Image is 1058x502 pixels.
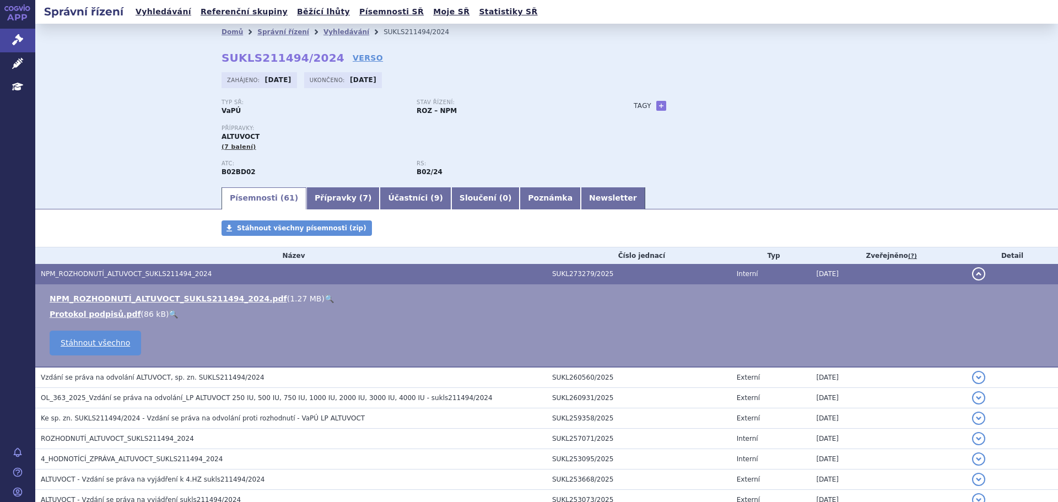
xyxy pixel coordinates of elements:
span: 86 kB [144,310,166,319]
span: Zahájeno: [227,75,262,84]
a: Vyhledávání [132,4,195,19]
a: NPM_ROZHODNUTÍ_ALTUVOCT_SUKLS211494_2024.pdf [50,294,287,303]
td: SUKL260560/2025 [547,367,731,388]
a: Stáhnout všechno [50,331,141,355]
a: Vyhledávání [323,28,369,36]
strong: SUKLS211494/2024 [222,51,344,64]
td: SUKL260931/2025 [547,388,731,408]
h3: Tagy [634,99,651,112]
td: [DATE] [811,469,967,490]
th: Zveřejněno [811,247,967,264]
a: Písemnosti SŘ [356,4,427,19]
button: detail [972,473,985,486]
a: 🔍 [325,294,334,303]
span: Interní [737,435,758,442]
li: SUKLS211494/2024 [384,24,463,40]
a: Běžící lhůty [294,4,353,19]
li: ( ) [50,309,1047,320]
span: Externí [737,414,760,422]
p: Stav řízení: [417,99,601,106]
strong: VaPÚ [222,107,241,115]
button: detail [972,412,985,425]
a: Referenční skupiny [197,4,291,19]
a: Domů [222,28,243,36]
span: Vzdání se práva na odvolání ALTUVOCT, sp. zn. SUKLS211494/2024 [41,374,264,381]
a: Moje SŘ [430,4,473,19]
span: 9 [434,193,440,202]
span: (7 balení) [222,143,256,150]
td: [DATE] [811,388,967,408]
span: OL_363_2025_Vzdání se práva na odvolání_LP ALTUVOCT 250 IU, 500 IU, 750 IU, 1000 IU, 2000 IU, 300... [41,394,493,402]
span: ROZHODNUTÍ_ALTUVOCT_SUKLS211494_2024 [41,435,194,442]
a: Statistiky SŘ [476,4,541,19]
td: [DATE] [811,264,967,284]
a: Účastníci (9) [380,187,451,209]
a: VERSO [353,52,383,63]
span: 61 [284,193,294,202]
td: [DATE] [811,367,967,388]
strong: [DATE] [265,76,292,84]
a: 🔍 [169,310,178,319]
td: SUKL273279/2025 [547,264,731,284]
strong: KOAGULAČNÍ FAKTOR VIII [222,168,256,176]
span: Stáhnout všechny písemnosti (zip) [237,224,366,232]
button: detail [972,267,985,280]
a: Přípravky (7) [306,187,380,209]
a: Správní řízení [257,28,309,36]
th: Detail [967,247,1058,264]
li: ( ) [50,293,1047,304]
span: Ukončeno: [310,75,347,84]
span: Ke sp. zn. SUKLS211494/2024 - Vzdání se práva na odvolání proti rozhodnutí - VaPÚ LP ALTUVOCT [41,414,365,422]
th: Číslo jednací [547,247,731,264]
span: ALTUVOCT [222,133,260,141]
button: detail [972,452,985,466]
strong: [DATE] [350,76,376,84]
abbr: (?) [908,252,917,260]
a: Poznámka [520,187,581,209]
span: ALTUVOCT - Vzdání se práva na vyjádření k 4.HZ sukls211494/2024 [41,476,264,483]
p: Přípravky: [222,125,612,132]
p: RS: [417,160,601,167]
a: Písemnosti (61) [222,187,306,209]
span: Externí [737,476,760,483]
p: Typ SŘ: [222,99,406,106]
p: ATC: [222,160,406,167]
span: 7 [363,193,368,202]
a: Newsletter [581,187,645,209]
span: 1.27 MB [290,294,321,303]
a: + [656,101,666,111]
button: detail [972,432,985,445]
td: SUKL253668/2025 [547,469,731,490]
a: Stáhnout všechny písemnosti (zip) [222,220,372,236]
span: 0 [503,193,508,202]
td: [DATE] [811,449,967,469]
span: 4_HODNOTÍCÍ_ZPRÁVA_ALTUVOCT_SUKLS211494_2024 [41,455,223,463]
span: Interní [737,455,758,463]
th: Typ [731,247,811,264]
strong: ROZ – NPM [417,107,457,115]
h2: Správní řízení [35,4,132,19]
strong: efanesoktokog alfa [417,168,442,176]
td: SUKL253095/2025 [547,449,731,469]
span: Externí [737,374,760,381]
a: Protokol podpisů.pdf [50,310,141,319]
a: Sloučení (0) [451,187,520,209]
td: [DATE] [811,408,967,429]
th: Název [35,247,547,264]
td: SUKL257071/2025 [547,429,731,449]
span: Interní [737,270,758,278]
button: detail [972,371,985,384]
span: Externí [737,394,760,402]
td: [DATE] [811,429,967,449]
button: detail [972,391,985,404]
span: NPM_ROZHODNUTÍ_ALTUVOCT_SUKLS211494_2024 [41,270,212,278]
td: SUKL259358/2025 [547,408,731,429]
